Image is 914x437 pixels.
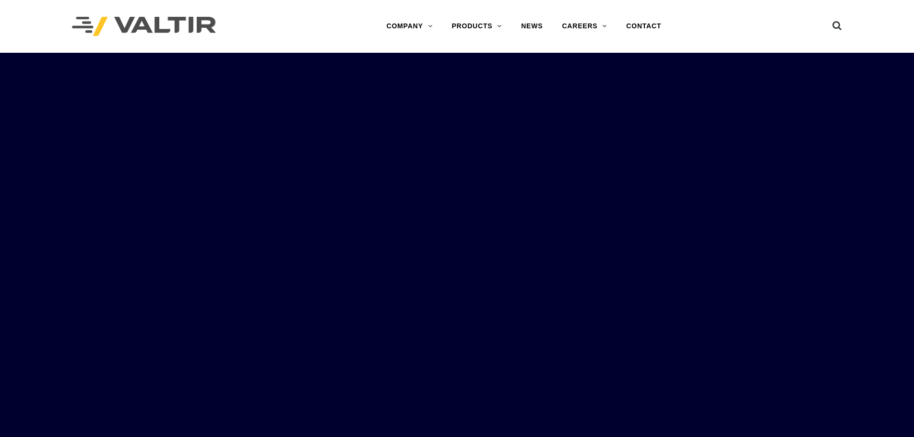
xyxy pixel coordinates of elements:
a: PRODUCTS [442,17,511,36]
a: CAREERS [552,17,617,36]
a: NEWS [511,17,552,36]
img: Valtir [72,17,216,36]
a: CONTACT [617,17,671,36]
a: COMPANY [377,17,442,36]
